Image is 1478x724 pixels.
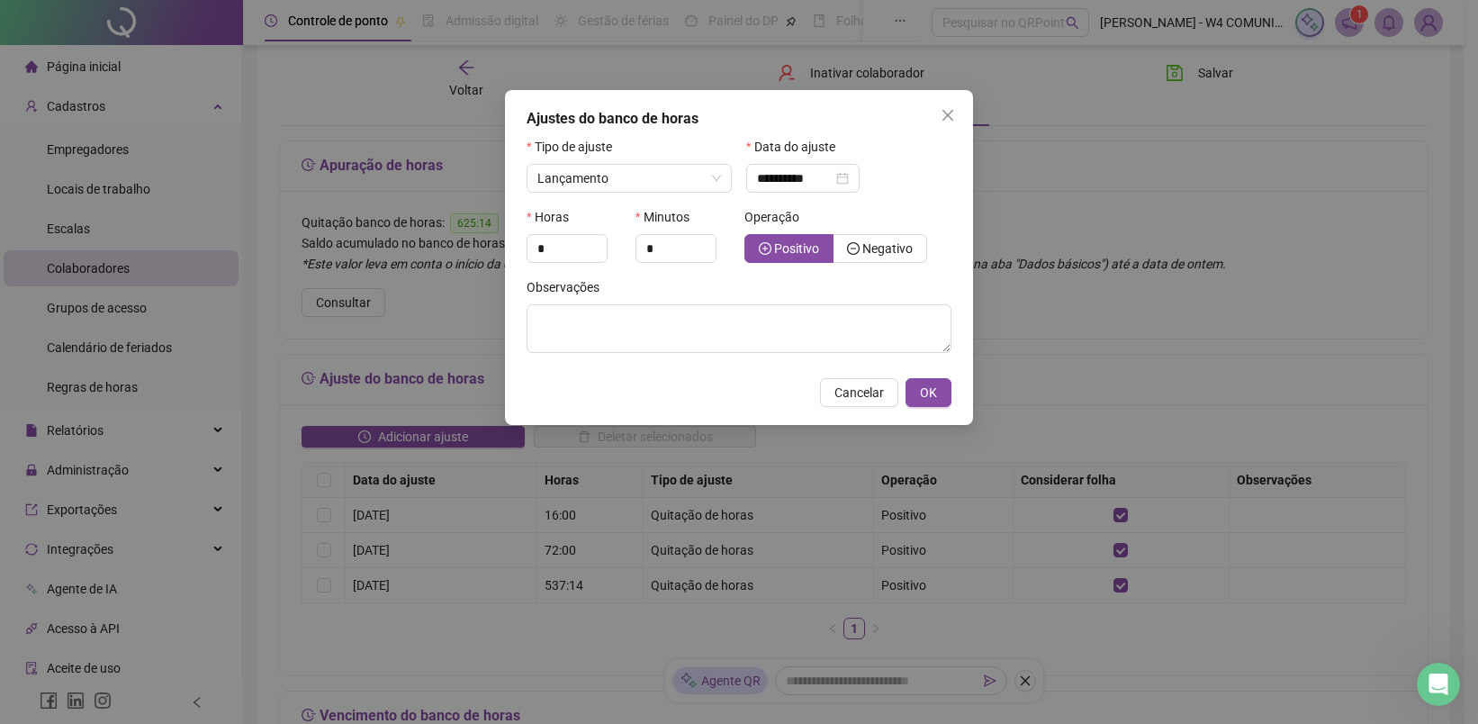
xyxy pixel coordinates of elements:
[527,207,581,227] label: Horas
[862,241,913,256] span: Negativo
[920,383,937,403] span: OK
[906,378,951,407] button: OK
[744,207,811,227] label: Operação
[527,108,951,130] div: Ajustes do banco de horas
[774,241,819,256] span: Positivo
[537,171,608,186] span: Lançamento
[635,207,701,227] label: Minutos
[834,383,884,403] span: Cancelar
[820,378,898,407] button: Cancelar
[746,137,847,157] label: Data do ajuste
[527,277,611,297] label: Observações
[847,242,860,255] span: minus-circle
[933,101,962,130] button: Close
[759,242,771,255] span: plus-circle
[1417,663,1460,706] iframe: Intercom live chat
[527,137,624,157] label: Tipo de ajuste
[941,108,955,122] span: close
